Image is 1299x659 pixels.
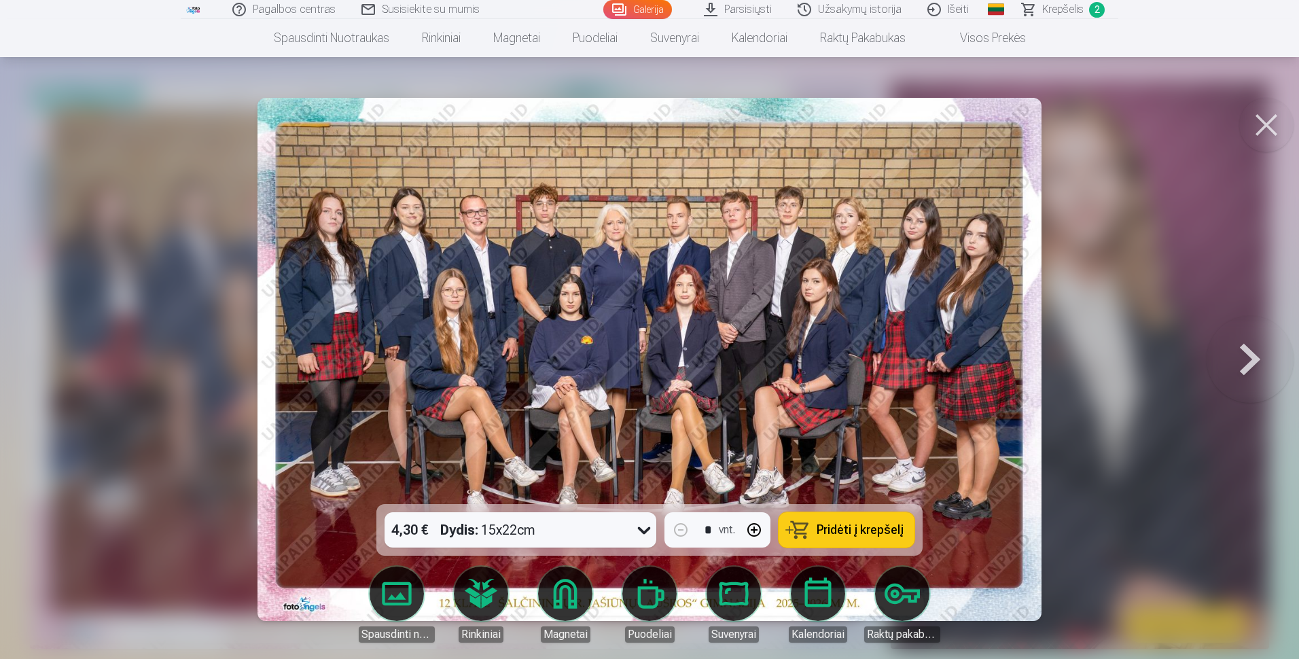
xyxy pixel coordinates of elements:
span: Pridėti į krepšelį [817,524,904,536]
span: 2 [1089,2,1105,18]
a: Magnetai [477,19,556,57]
a: Suvenyrai [634,19,715,57]
div: Rinkiniai [459,626,503,643]
div: vnt. [719,522,735,538]
a: Rinkiniai [406,19,477,57]
a: Visos prekės [922,19,1042,57]
div: 15x22cm [440,512,535,548]
div: Puodeliai [625,626,675,643]
div: 4,30 € [385,512,435,548]
a: Magnetai [527,567,603,643]
a: Rinkiniai [443,567,519,643]
a: Kalendoriai [715,19,804,57]
a: Kalendoriai [780,567,856,643]
img: /fa2 [186,5,201,14]
div: Kalendoriai [789,626,847,643]
div: Spausdinti nuotraukas [359,626,435,643]
button: Pridėti į krepšelį [779,512,914,548]
a: Spausdinti nuotraukas [257,19,406,57]
a: Puodeliai [611,567,688,643]
a: Spausdinti nuotraukas [359,567,435,643]
a: Raktų pakabukas [864,567,940,643]
a: Raktų pakabukas [804,19,922,57]
span: Krepšelis [1042,1,1084,18]
strong: Dydis : [440,520,478,539]
div: Magnetai [541,626,590,643]
a: Suvenyrai [696,567,772,643]
a: Puodeliai [556,19,634,57]
div: Raktų pakabukas [864,626,940,643]
div: Suvenyrai [709,626,759,643]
